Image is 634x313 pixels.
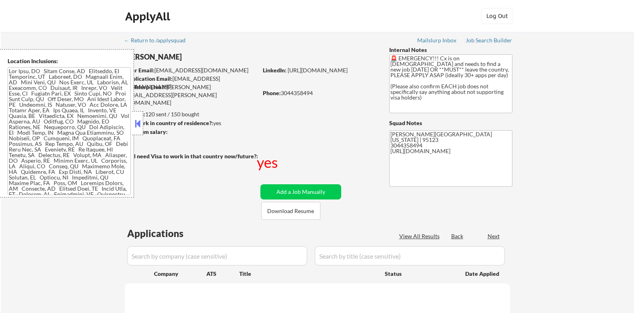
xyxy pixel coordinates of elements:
div: Job Search Builder [466,38,512,43]
strong: Phone: [263,90,281,96]
div: Date Applied [465,270,500,278]
div: Back [451,232,464,240]
div: Location Inclusions: [8,57,131,65]
input: Search by company (case sensitive) [127,246,307,265]
div: ATS [206,270,239,278]
div: yes [257,152,280,172]
div: 3044358494 [263,89,376,97]
div: 120 sent / 150 bought [124,110,258,118]
a: ← Return to /applysquad [124,37,193,45]
a: [URL][DOMAIN_NAME] [288,67,348,74]
button: Log Out [481,8,513,24]
strong: Mailslurp Email: [125,84,166,90]
div: Status [385,266,454,281]
div: Title [239,270,377,278]
strong: Can work in country of residence?: [124,120,213,126]
div: Mailslurp Inbox [417,38,457,43]
div: Company [154,270,206,278]
strong: Application Email: [125,75,172,82]
div: Internal Notes [389,46,512,54]
div: Squad Notes [389,119,512,127]
div: Applications [127,229,206,238]
button: Add a Job Manually [260,184,341,199]
div: yes [124,119,255,127]
div: [PERSON_NAME] [125,52,289,62]
a: Mailslurp Inbox [417,37,457,45]
div: View All Results [399,232,442,240]
div: Next [488,232,500,240]
div: [PERSON_NAME][EMAIL_ADDRESS][PERSON_NAME][DOMAIN_NAME] [125,83,258,107]
strong: Will need Visa to work in that country now/future?: [125,153,258,159]
div: [EMAIL_ADDRESS][DOMAIN_NAME] [125,75,258,90]
div: [EMAIL_ADDRESS][DOMAIN_NAME] [125,66,258,74]
button: Download Resume [261,202,320,220]
input: Search by title (case sensitive) [315,246,505,265]
div: ApplyAll [125,10,172,23]
strong: Minimum salary: [124,128,168,135]
strong: LinkedIn: [263,67,286,74]
div: ← Return to /applysquad [124,38,193,43]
